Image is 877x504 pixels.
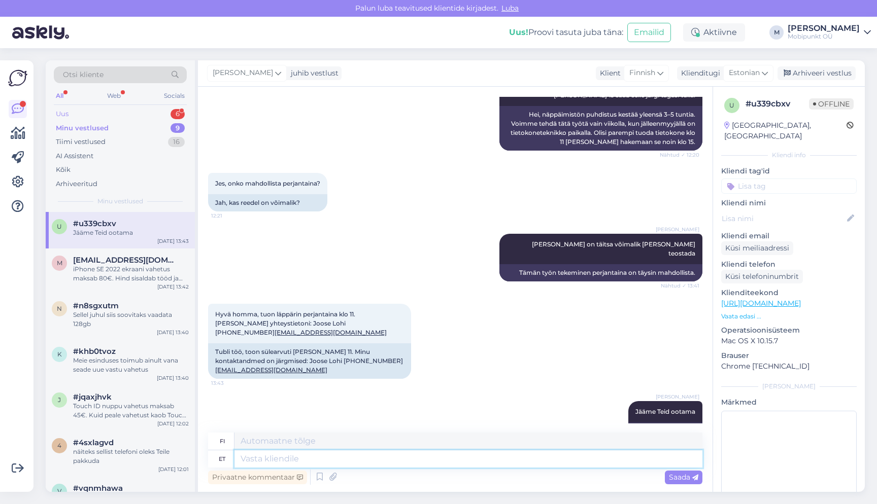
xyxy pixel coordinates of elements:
div: Küsi telefoninumbrit [721,270,803,283]
span: Jääme Teid ootama [635,408,695,415]
span: m [57,259,62,267]
div: Arhiveeritud [56,179,97,189]
div: Klienditugi [677,68,720,79]
p: Kliendi nimi [721,198,857,208]
div: Privaatne kommentaar [208,471,307,484]
span: 13:43 [211,379,249,387]
span: #n8sgxutm [73,301,119,310]
div: M [769,25,784,40]
p: Operatsioonisüsteem [721,325,857,336]
p: Märkmed [721,397,857,408]
a: [URL][DOMAIN_NAME] [721,299,801,308]
div: iPhone SE 2022 ekraani vahetus maksab 80€. Hind sisaldab tööd ja varuosa [73,265,189,283]
span: Jes, onko mahdollista perjantaina? [215,179,320,187]
input: Lisa nimi [722,213,845,224]
span: Saada [669,473,698,482]
div: näiteks sellist telefoni oleks Teile pakkuda [73,447,189,465]
div: [GEOGRAPHIC_DATA], [GEOGRAPHIC_DATA] [724,120,847,141]
span: Otsi kliente [63,69,104,80]
div: fi [220,433,225,450]
p: Brauser [721,350,857,361]
div: Mobipunkt OÜ [788,32,860,41]
div: Kõik [56,165,71,175]
span: [PERSON_NAME] [213,67,273,79]
span: 4 [57,442,61,449]
span: #khb0tvoz [73,347,116,356]
div: Sellel juhul siis soovitaks vaadata 128gb [73,310,189,329]
div: [DATE] 12:02 [157,420,189,427]
span: madis.siim@gmail.com [73,256,179,265]
div: Tiimi vestlused [56,137,106,147]
p: Mac OS X 10.15.7 [721,336,857,346]
span: v [57,487,61,495]
div: Tämän työn tekeminen perjantaina on täysin mahdollista. [499,264,702,281]
div: Odotamme sinua. [628,422,702,440]
div: All [54,89,65,102]
div: Socials [162,89,187,102]
div: Klient [596,68,621,79]
span: [PERSON_NAME] [656,226,699,233]
button: Emailid [627,23,671,42]
span: u [57,223,62,230]
div: [DATE] 12:01 [158,465,189,473]
a: [PERSON_NAME]Mobipunkt OÜ [788,24,871,41]
a: [EMAIL_ADDRESS][DOMAIN_NAME] [275,329,387,336]
div: Jah, kas reedel on võimalik? [208,194,327,211]
span: #vqnmhawa [73,484,123,493]
p: Kliendi tag'id [721,166,857,176]
div: Tubli töö, toon sülearvuti [PERSON_NAME] 11. Minu kontaktandmed on järgmised: Joose Lohi [PHONE_N... [208,343,411,379]
div: et [219,450,225,467]
div: Hei, näppäimistön puhdistus kestää yleensä 3–5 tuntia. Voimme tehdä tätä työtä vain viikolla, kun... [499,106,702,151]
div: Minu vestlused [56,123,109,133]
span: 12:21 [211,212,249,220]
div: juhib vestlust [287,68,339,79]
div: Proovi tasuta juba täna: [509,26,623,39]
span: n [57,305,62,312]
span: #4sxlagvd [73,438,114,447]
div: Web [105,89,123,102]
div: 9 [171,123,185,133]
div: [DATE] 13:43 [157,237,189,245]
div: Aktiivne [683,23,745,42]
div: Jääme Teid ootama [73,228,189,237]
div: 16 [168,137,185,147]
span: #u339cbxv [73,219,116,228]
span: Finnish [629,67,655,79]
div: Arhiveeri vestlus [778,66,856,80]
p: Klienditeekond [721,287,857,298]
div: [DATE] 13:40 [157,329,189,336]
div: AI Assistent [56,151,93,161]
span: Minu vestlused [97,197,143,206]
div: Meie esinduses toimub ainult vana seade uue vastu vahetus [73,356,189,374]
div: Küsi meiliaadressi [721,241,793,255]
div: [DATE] 13:40 [157,374,189,382]
div: # u339cbxv [746,98,809,110]
span: [PERSON_NAME] on täitsa võimalik [PERSON_NAME] teostada [532,240,697,257]
input: Lisa tag [721,178,857,194]
span: Nähtud ✓ 13:41 [661,282,699,290]
span: Nähtud ✓ 12:20 [660,151,699,159]
p: Chrome [TECHNICAL_ID] [721,361,857,372]
span: Estonian [729,67,760,79]
div: [DATE] 13:42 [157,283,189,291]
p: Vaata edasi ... [721,312,857,321]
span: Offline [809,98,854,110]
span: k [57,350,62,358]
span: #jqaxjhvk [73,392,112,402]
div: Uus [56,109,69,119]
div: 6 [171,109,185,119]
span: [PERSON_NAME] [656,393,699,401]
span: j [58,396,61,404]
b: Uus! [509,27,528,37]
p: Kliendi email [721,231,857,241]
span: Luba [498,4,522,13]
span: u [729,101,734,109]
div: Touch ID nuppu vahetus maksab 45€. Kuid peale vahetust kaob Touch ID fuktsioon, kuna see nupp on ... [73,402,189,420]
div: Kliendi info [721,151,857,160]
span: Hyvä homma, tuon läppärin perjantaina klo 11. [PERSON_NAME] yhteystietoni: Joose Lohi [PHONE_NUMBER] [215,310,387,336]
a: [EMAIL_ADDRESS][DOMAIN_NAME] [215,366,327,374]
div: [PERSON_NAME] [788,24,860,32]
p: Kliendi telefon [721,259,857,270]
img: Askly Logo [8,68,27,88]
div: [PERSON_NAME] [721,382,857,391]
